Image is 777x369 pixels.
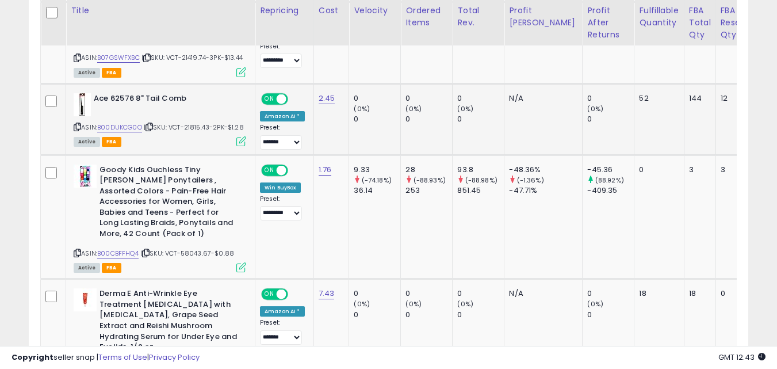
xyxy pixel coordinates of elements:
[457,299,473,309] small: (0%)
[102,137,121,147] span: FBA
[457,5,499,29] div: Total Rev.
[721,5,759,41] div: FBA Reserved Qty
[12,352,200,363] div: seller snap | |
[140,249,234,258] span: | SKU: VCT-58043.67-$0.88
[587,104,603,113] small: (0%)
[457,185,504,196] div: 851.45
[405,185,452,196] div: 253
[97,249,139,258] a: B00CBFFHQ4
[102,263,121,273] span: FBA
[354,165,400,175] div: 9.33
[457,104,473,113] small: (0%)
[689,288,707,299] div: 18
[354,93,400,104] div: 0
[260,124,305,150] div: Preset:
[457,165,504,175] div: 93.8
[262,165,277,175] span: ON
[509,93,573,104] div: N/A
[405,310,452,320] div: 0
[74,93,91,116] img: 31a+fd2vh2S._SL40_.jpg
[319,164,332,176] a: 1.76
[144,123,244,132] span: | SKU: VCT-21815.43-2PK-$1.28
[99,165,239,242] b: Goody Kids Ouchless Tiny [PERSON_NAME] Ponytailers , Assorted Colors - Pain-Free Hair Accessories...
[141,53,243,62] span: | SKU: VCT-21419.74-3PK-$13.44
[74,68,100,78] span: All listings currently available for purchase on Amazon
[721,93,755,104] div: 12
[457,288,504,299] div: 0
[319,5,345,17] div: Cost
[71,5,250,17] div: Title
[517,176,544,185] small: (-1.36%)
[97,53,140,63] a: B07GSWFXBC
[97,123,142,132] a: B00DUKCG0O
[457,93,504,104] div: 0
[149,352,200,363] a: Privacy Policy
[260,319,305,345] div: Preset:
[319,288,335,299] a: 7.43
[587,288,634,299] div: 0
[405,5,447,29] div: Ordered Items
[465,176,497,185] small: (-88.98%)
[509,288,573,299] div: N/A
[102,68,121,78] span: FBA
[354,104,370,113] small: (0%)
[405,165,452,175] div: 28
[639,5,679,29] div: Fulfillable Quantity
[354,114,400,124] div: 0
[260,306,305,317] div: Amazon AI *
[74,93,246,146] div: ASIN:
[354,288,400,299] div: 0
[721,288,755,299] div: 0
[587,5,629,41] div: Profit After Returns
[405,299,422,309] small: (0%)
[319,93,335,104] a: 2.45
[260,111,305,121] div: Amazon AI *
[721,165,755,175] div: 3
[74,288,97,311] img: 31XmdxOghEL._SL40_.jpg
[689,93,707,104] div: 144
[639,165,675,175] div: 0
[595,176,624,185] small: (88.92%)
[260,195,305,221] div: Preset:
[74,165,97,188] img: 51urZM4jXfL._SL40_.jpg
[74,263,100,273] span: All listings currently available for purchase on Amazon
[457,310,504,320] div: 0
[74,165,246,272] div: ASIN:
[587,165,634,175] div: -45.36
[12,352,53,363] strong: Copyright
[457,114,504,124] div: 0
[262,290,277,299] span: ON
[689,165,707,175] div: 3
[260,43,305,69] div: Preset:
[509,165,582,175] div: -48.36%
[286,290,305,299] span: OFF
[509,5,577,29] div: Profit [PERSON_NAME]
[94,93,234,107] b: Ace 62576 8" Tail Comb
[98,352,147,363] a: Terms of Use
[405,288,452,299] div: 0
[405,93,452,104] div: 0
[509,185,582,196] div: -47.71%
[587,114,634,124] div: 0
[354,310,400,320] div: 0
[260,182,301,193] div: Win BuyBox
[286,94,305,104] span: OFF
[587,185,634,196] div: -409.35
[587,93,634,104] div: 0
[405,114,452,124] div: 0
[587,299,603,309] small: (0%)
[354,5,396,17] div: Velocity
[74,12,246,75] div: ASIN:
[74,137,100,147] span: All listings currently available for purchase on Amazon
[262,94,277,104] span: ON
[354,185,400,196] div: 36.14
[354,299,370,309] small: (0%)
[639,93,675,104] div: 52
[718,352,765,363] span: 2025-08-14 12:43 GMT
[639,288,675,299] div: 18
[414,176,446,185] small: (-88.93%)
[99,288,239,355] b: Derma E Anti-Wrinkle Eye Treatment [MEDICAL_DATA] with [MEDICAL_DATA], Grape Seed Extract and Rei...
[587,310,634,320] div: 0
[689,5,711,41] div: FBA Total Qty
[286,165,305,175] span: OFF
